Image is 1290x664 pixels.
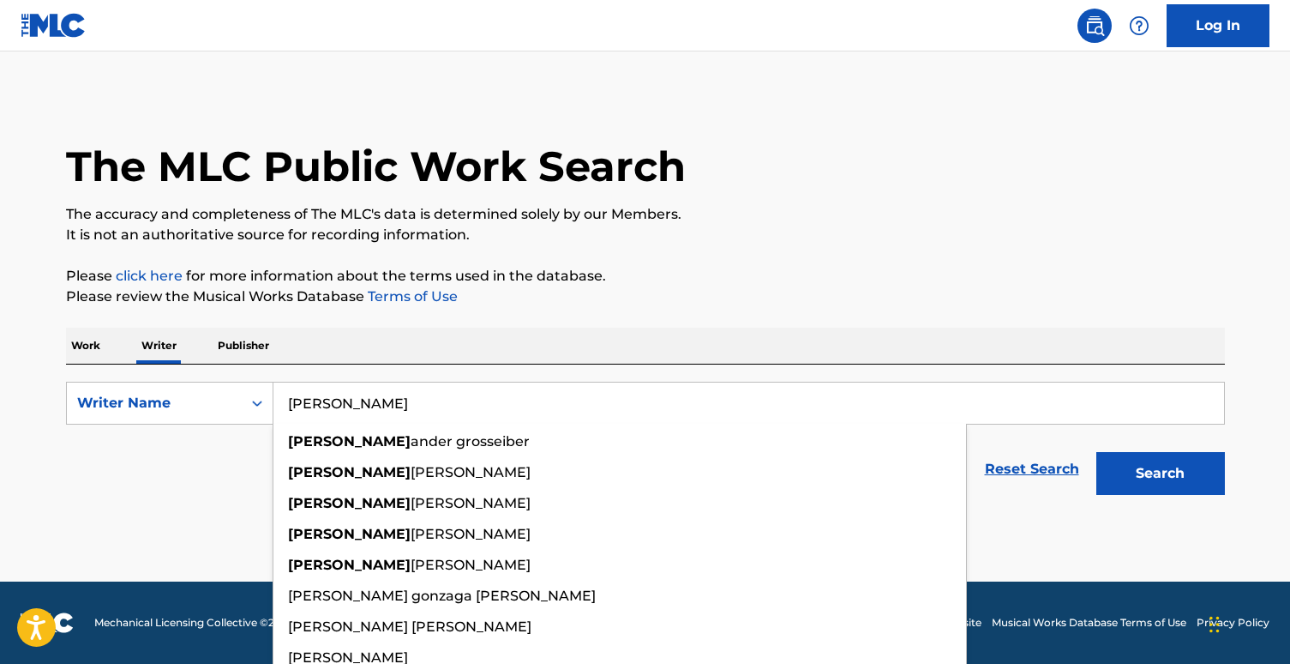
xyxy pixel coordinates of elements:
[1077,9,1112,43] a: Public Search
[1209,599,1220,650] div: Drag
[213,328,274,364] p: Publisher
[411,526,531,542] span: [PERSON_NAME]
[976,450,1088,488] a: Reset Search
[1122,9,1156,43] div: Help
[77,393,231,413] div: Writer Name
[288,619,531,635] span: [PERSON_NAME] [PERSON_NAME]
[1204,582,1290,664] iframe: Chat Widget
[288,464,411,480] strong: [PERSON_NAME]
[411,433,530,450] span: ander grosseiber
[66,287,1225,307] p: Please review the Musical Works Database
[288,433,411,450] strong: [PERSON_NAME]
[411,557,531,573] span: [PERSON_NAME]
[94,615,293,631] span: Mechanical Licensing Collective © 2025
[411,495,531,511] span: [PERSON_NAME]
[66,266,1225,287] p: Please for more information about the terms used in the database.
[288,588,596,604] span: [PERSON_NAME] gonzaga [PERSON_NAME]
[364,288,458,305] a: Terms of Use
[288,495,411,511] strong: [PERSON_NAME]
[21,13,87,38] img: MLC Logo
[992,615,1186,631] a: Musical Works Database Terms of Use
[66,382,1225,504] form: Search Form
[136,328,182,364] p: Writer
[66,141,686,192] h1: The MLC Public Work Search
[1084,15,1105,36] img: search
[66,204,1225,225] p: The accuracy and completeness of The MLC's data is determined solely by our Members.
[66,225,1225,245] p: It is not an authoritative source for recording information.
[1129,15,1149,36] img: help
[21,613,74,633] img: logo
[1167,4,1269,47] a: Log In
[1197,615,1269,631] a: Privacy Policy
[288,526,411,542] strong: [PERSON_NAME]
[288,557,411,573] strong: [PERSON_NAME]
[411,464,531,480] span: [PERSON_NAME]
[66,328,105,364] p: Work
[1096,452,1225,495] button: Search
[116,268,183,284] a: click here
